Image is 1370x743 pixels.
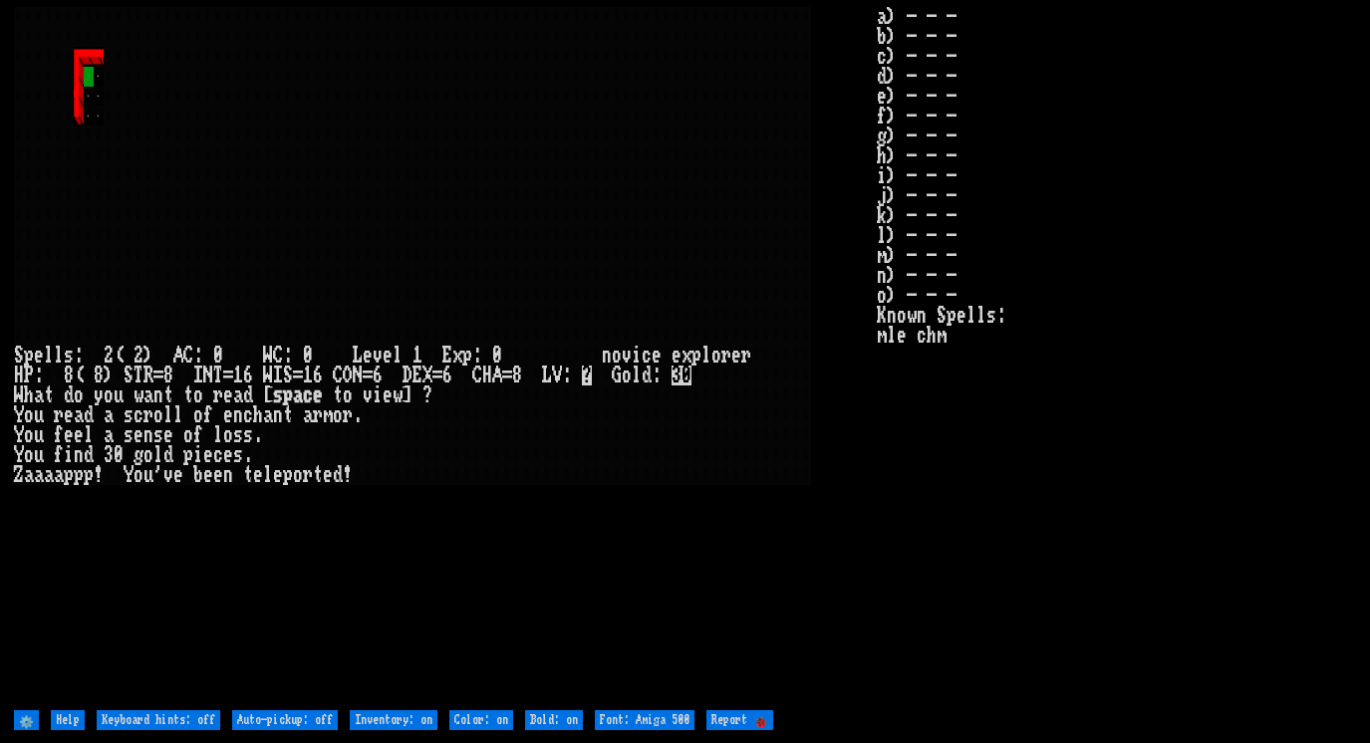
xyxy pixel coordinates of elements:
[74,366,84,385] div: (
[134,366,143,385] div: T
[595,710,694,730] input: Font: Amiga 500
[153,385,163,405] div: n
[34,405,44,425] div: u
[223,405,233,425] div: e
[363,385,373,405] div: v
[104,366,114,385] div: )
[163,385,173,405] div: t
[472,366,482,385] div: C
[333,405,343,425] div: o
[223,366,233,385] div: =
[84,465,94,485] div: p
[333,385,343,405] div: t
[213,445,223,465] div: c
[263,405,273,425] div: a
[24,346,34,366] div: p
[273,405,283,425] div: n
[632,366,642,385] div: l
[442,346,452,366] div: E
[74,445,84,465] div: n
[104,385,114,405] div: o
[163,405,173,425] div: l
[353,366,363,385] div: N
[213,366,223,385] div: T
[54,346,64,366] div: l
[14,445,24,465] div: Y
[350,710,437,730] input: Inventory: on
[323,405,333,425] div: m
[323,465,333,485] div: e
[243,385,253,405] div: d
[233,425,243,445] div: s
[84,405,94,425] div: d
[114,385,124,405] div: u
[432,366,442,385] div: =
[163,445,173,465] div: d
[343,366,353,385] div: O
[412,346,422,366] div: 1
[24,425,34,445] div: o
[213,346,223,366] div: 0
[741,346,751,366] div: r
[442,366,452,385] div: 6
[97,710,220,730] input: Keyboard hints: off
[293,385,303,405] div: a
[54,445,64,465] div: f
[233,366,243,385] div: 1
[422,385,432,405] div: ?
[672,346,682,366] div: e
[706,710,773,730] input: Report 🐞
[203,366,213,385] div: N
[313,366,323,385] div: 6
[24,385,34,405] div: h
[44,465,54,485] div: a
[253,425,263,445] div: .
[283,385,293,405] div: p
[193,425,203,445] div: f
[74,405,84,425] div: a
[652,346,662,366] div: e
[153,465,163,485] div: '
[163,366,173,385] div: 8
[14,385,24,405] div: W
[223,425,233,445] div: o
[353,405,363,425] div: .
[134,346,143,366] div: 2
[612,346,622,366] div: o
[114,445,124,465] div: 0
[163,425,173,445] div: e
[682,346,691,366] div: x
[632,346,642,366] div: i
[14,346,24,366] div: S
[213,425,223,445] div: l
[622,346,632,366] div: v
[313,465,323,485] div: t
[143,445,153,465] div: o
[253,465,263,485] div: e
[283,405,293,425] div: t
[711,346,721,366] div: o
[64,366,74,385] div: 8
[124,366,134,385] div: S
[293,366,303,385] div: =
[143,425,153,445] div: n
[877,7,1356,705] stats: a) - - - b) - - - c) - - - d) - - - e) - - - f) - - - g) - - - h) - - - i) - - - j) - - - k) - - ...
[173,465,183,485] div: e
[44,385,54,405] div: t
[393,346,403,366] div: l
[462,346,472,366] div: p
[183,385,193,405] div: t
[472,346,482,366] div: :
[173,346,183,366] div: A
[652,366,662,385] div: :
[263,385,273,405] div: [
[134,405,143,425] div: c
[74,425,84,445] div: e
[163,465,173,485] div: v
[104,425,114,445] div: a
[193,346,203,366] div: :
[203,445,213,465] div: e
[243,465,253,485] div: t
[492,346,502,366] div: 0
[582,366,592,385] mark: ?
